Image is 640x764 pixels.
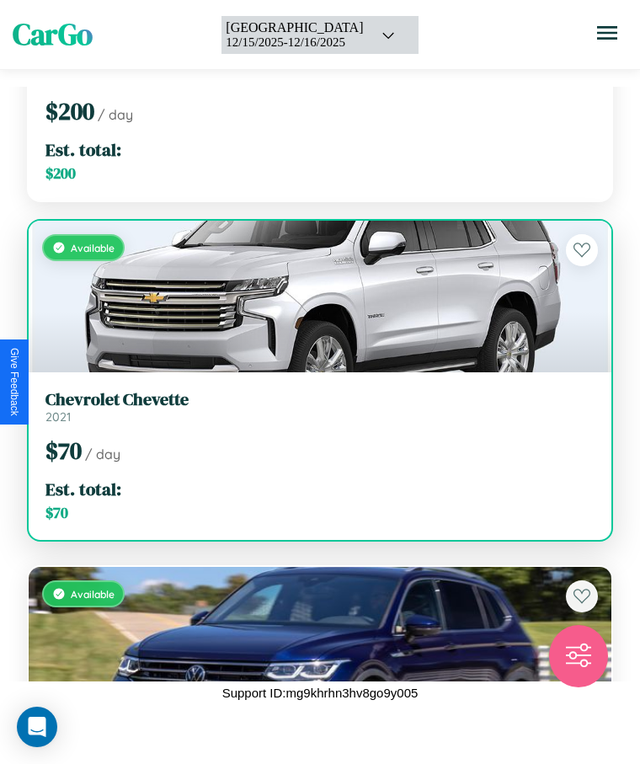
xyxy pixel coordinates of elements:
[8,348,20,416] div: Give Feedback
[226,35,363,50] div: 12 / 15 / 2025 - 12 / 16 / 2025
[45,137,121,162] span: Est. total:
[45,389,595,425] a: Chevrolet Chevette2021
[45,95,94,127] span: $ 200
[13,14,93,55] span: CarGo
[71,242,115,254] span: Available
[45,435,82,467] span: $ 70
[45,503,68,523] span: $ 70
[222,681,419,704] p: Support ID: mg9khrhn3hv8go9y005
[226,20,363,35] div: [GEOGRAPHIC_DATA]
[17,707,57,747] div: Open Intercom Messenger
[45,477,121,501] span: Est. total:
[45,163,76,184] span: $ 200
[71,588,115,601] span: Available
[85,446,120,462] span: / day
[45,409,71,425] span: 2021
[98,106,133,123] span: / day
[45,389,595,409] h3: Chevrolet Chevette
